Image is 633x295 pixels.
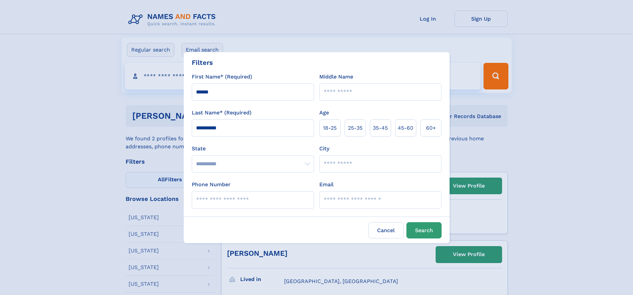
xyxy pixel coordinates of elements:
label: City [319,145,329,153]
label: State [192,145,314,153]
span: 45‑60 [398,124,413,132]
label: Age [319,109,329,117]
span: 60+ [426,124,436,132]
label: Phone Number [192,181,231,189]
button: Search [406,222,442,238]
label: Email [319,181,334,189]
div: Filters [192,58,213,68]
label: Last Name* (Required) [192,109,252,117]
span: 35‑45 [373,124,388,132]
span: 25‑35 [348,124,363,132]
label: Middle Name [319,73,353,81]
span: 18‑25 [323,124,337,132]
label: First Name* (Required) [192,73,252,81]
label: Cancel [369,222,404,238]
